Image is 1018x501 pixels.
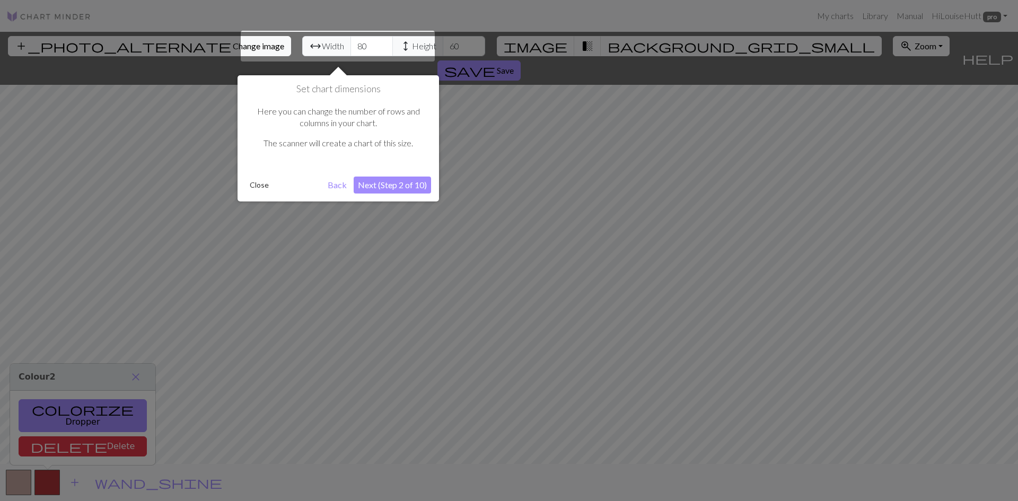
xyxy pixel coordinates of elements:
[251,137,426,149] p: The scanner will create a chart of this size.
[245,83,431,95] h1: Set chart dimensions
[354,177,431,194] button: Next (Step 2 of 10)
[238,75,439,201] div: Set chart dimensions
[323,177,351,194] button: Back
[251,106,426,129] p: Here you can change the number of rows and columns in your chart.
[245,177,273,193] button: Close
